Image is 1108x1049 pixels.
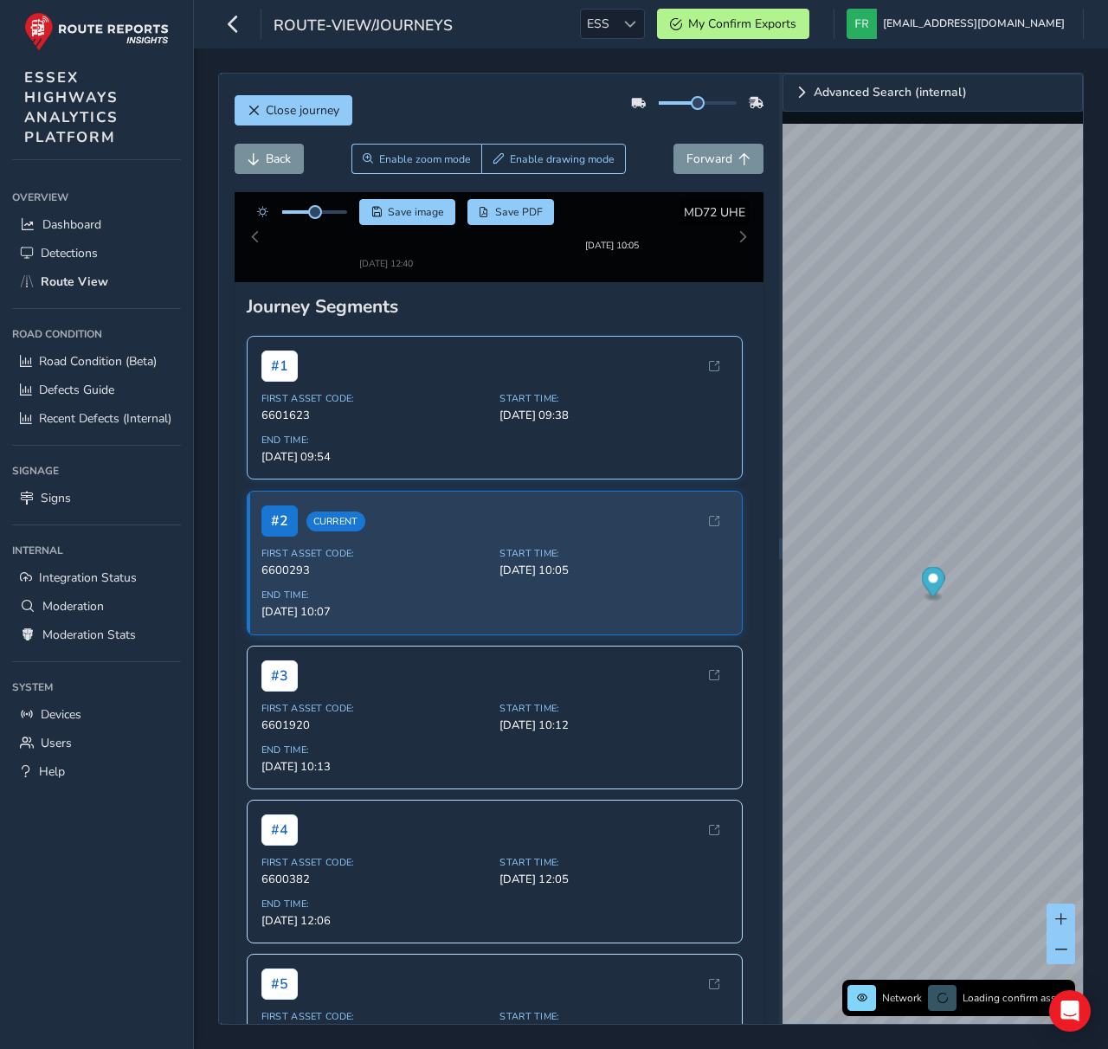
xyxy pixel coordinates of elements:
[559,235,665,248] div: [DATE] 10:05
[12,700,181,729] a: Devices
[39,353,157,370] span: Road Condition (Beta)
[261,728,490,741] span: End Time:
[41,706,81,723] span: Devices
[499,840,728,853] span: Start Time:
[261,743,490,759] span: [DATE] 10:13
[12,674,181,700] div: System
[379,152,471,166] span: Enable zoom mode
[499,686,728,699] span: Start Time:
[963,991,1070,1005] span: Loading confirm assets
[359,199,455,225] button: Save
[12,592,181,621] a: Moderation
[783,74,1083,112] a: Expand
[261,840,490,853] span: First Asset Code:
[499,376,728,389] span: Start Time:
[42,627,136,643] span: Moderation Stats
[12,729,181,757] a: Users
[235,95,352,125] button: Close journey
[499,547,728,563] span: [DATE] 10:05
[266,102,339,119] span: Close journey
[39,410,171,427] span: Recent Defects (Internal)
[261,376,490,389] span: First Asset Code:
[510,152,615,166] span: Enable drawing mode
[684,204,745,221] span: MD72 UHE
[12,210,181,239] a: Dashboard
[559,218,665,235] img: Thumbnail frame
[41,245,98,261] span: Detections
[12,239,181,267] a: Detections
[657,9,809,39] button: My Confirm Exports
[274,15,453,39] span: route-view/journeys
[499,392,728,408] span: [DATE] 09:38
[41,735,72,751] span: Users
[261,954,298,985] span: # 5
[261,392,490,408] span: 6601623
[12,621,181,649] a: Moderation Stats
[306,496,365,516] span: Current
[261,490,298,521] span: # 2
[499,1011,728,1026] span: [DATE] 12:37
[499,702,728,718] span: [DATE] 10:12
[12,484,181,512] a: Signs
[261,418,490,431] span: End Time:
[882,991,922,1005] span: Network
[12,347,181,376] a: Road Condition (Beta)
[883,9,1065,39] span: [EMAIL_ADDRESS][DOMAIN_NAME]
[12,184,181,210] div: Overview
[686,151,732,167] span: Forward
[42,598,104,615] span: Moderation
[39,382,114,398] span: Defects Guide
[247,279,752,303] div: Journey Segments
[12,267,181,296] a: Route View
[39,570,137,586] span: Integration Status
[467,199,555,225] button: PDF
[261,686,490,699] span: First Asset Code:
[261,547,490,563] span: 6600293
[39,763,65,780] span: Help
[24,12,169,51] img: rr logo
[499,856,728,872] span: [DATE] 12:05
[261,434,490,449] span: [DATE] 09:54
[261,702,490,718] span: 6601920
[388,205,444,219] span: Save image
[24,68,119,147] span: ESSEX HIGHWAYS ANALYTICS PLATFORM
[12,563,181,592] a: Integration Status
[499,995,728,1008] span: Start Time:
[41,490,71,506] span: Signs
[261,1011,490,1026] span: 6601544
[261,645,298,676] span: # 3
[12,757,181,786] a: Help
[921,567,944,602] div: Map marker
[673,144,763,174] button: Forward
[847,9,1071,39] button: [EMAIL_ADDRESS][DOMAIN_NAME]
[495,205,543,219] span: Save PDF
[261,335,298,366] span: # 1
[499,531,728,544] span: Start Time:
[847,9,877,39] img: diamond-layout
[235,144,304,174] button: Back
[41,274,108,290] span: Route View
[12,404,181,433] a: Recent Defects (Internal)
[261,882,490,895] span: End Time:
[261,898,490,913] span: [DATE] 12:06
[261,574,490,587] span: End Time:
[266,151,291,167] span: Back
[261,531,490,544] span: First Asset Code:
[12,321,181,347] div: Road Condition
[42,216,101,233] span: Dashboard
[12,537,181,563] div: Internal
[814,87,967,99] span: Advanced Search (internal)
[481,144,626,174] button: Draw
[261,856,490,872] span: 6600382
[261,995,490,1008] span: First Asset Code:
[261,799,298,830] span: # 4
[581,10,615,38] span: ESS
[12,376,181,404] a: Defects Guide
[1049,990,1091,1032] div: Open Intercom Messenger
[12,458,181,484] div: Signage
[351,144,482,174] button: Zoom
[261,589,490,605] span: [DATE] 10:07
[333,218,439,235] img: Thumbnail frame
[333,235,439,248] div: [DATE] 12:40
[688,16,796,32] span: My Confirm Exports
